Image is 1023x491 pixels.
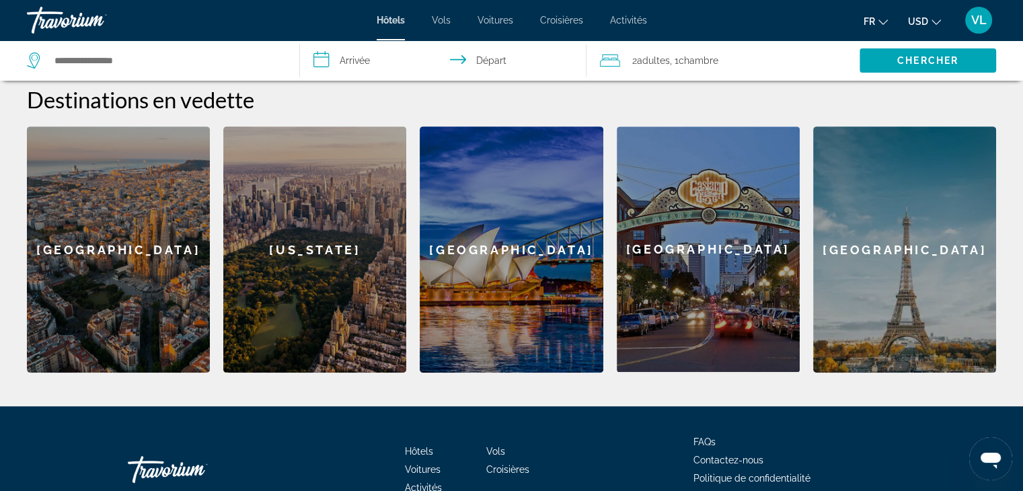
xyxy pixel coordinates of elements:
div: [US_STATE] [223,126,406,373]
span: , 1 [670,51,718,70]
div: [GEOGRAPHIC_DATA] [420,126,603,373]
a: Sydney[GEOGRAPHIC_DATA] [420,126,603,373]
button: Change language [864,11,888,31]
a: Paris[GEOGRAPHIC_DATA] [813,126,996,373]
span: Chambre [679,55,718,66]
span: Adultes [637,55,670,66]
a: Politique de confidentialité [693,473,810,484]
a: Voitures [478,15,513,26]
span: VL [971,13,987,27]
span: 2 [632,51,670,70]
button: User Menu [961,6,996,34]
a: Travorium [27,3,161,38]
div: [GEOGRAPHIC_DATA] [27,126,210,373]
a: Barcelona[GEOGRAPHIC_DATA] [27,126,210,373]
a: Vols [486,446,505,457]
h2: Destinations en vedette [27,86,996,113]
a: San Diego[GEOGRAPHIC_DATA] [617,126,800,373]
a: Croisières [486,464,529,475]
a: Hôtels [405,446,433,457]
a: Croisières [540,15,583,26]
a: New York[US_STATE] [223,126,406,373]
button: Travelers: 2 adults, 0 children [586,40,860,81]
a: Go Home [128,449,262,490]
button: Search [860,48,996,73]
div: [GEOGRAPHIC_DATA] [617,126,800,372]
a: FAQs [693,437,716,447]
span: fr [864,16,875,27]
a: Contactez-nous [693,455,763,465]
input: Search hotel destination [53,50,279,71]
a: Hôtels [377,15,405,26]
a: Vols [432,15,451,26]
a: Voitures [405,464,441,475]
span: USD [908,16,928,27]
a: Activités [610,15,647,26]
iframe: Bouton de lancement de la fenêtre de messagerie [969,437,1012,480]
button: Change currency [908,11,941,31]
button: Select check in and out date [300,40,586,81]
span: Chercher [897,55,958,66]
div: [GEOGRAPHIC_DATA] [813,126,996,373]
